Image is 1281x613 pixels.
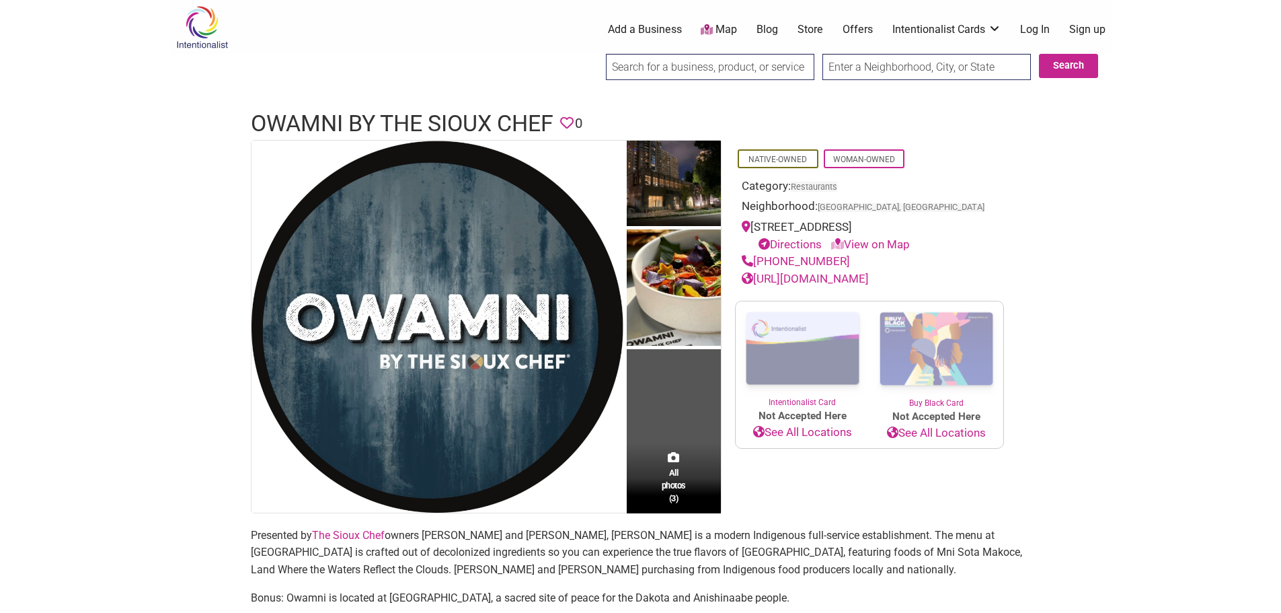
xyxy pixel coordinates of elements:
[701,22,737,38] a: Map
[759,238,822,251] a: Directions
[251,108,553,140] h1: Owamni by The Sioux Chef
[833,155,895,164] a: Woman-Owned
[575,113,582,134] span: 0
[251,527,1031,579] p: Presented by owners [PERSON_NAME] and [PERSON_NAME], [PERSON_NAME] is a modern Indigenous full-se...
[312,529,385,542] a: The Sioux Chef
[606,54,814,80] input: Search for a business, product, or service
[627,141,721,229] img: Owamni
[608,22,682,37] a: Add a Business
[1069,22,1105,37] a: Sign up
[869,301,1003,409] a: Buy Black Card
[798,22,823,37] a: Store
[748,155,807,164] a: Native-Owned
[791,182,837,192] a: Restaurants
[662,466,686,505] span: All photos (3)
[736,408,869,424] span: Not Accepted Here
[627,229,721,350] img: Owamni
[869,301,1003,397] img: Buy Black Card
[736,301,869,396] img: Intentionalist Card
[742,178,997,199] div: Category:
[742,198,997,219] div: Neighborhood:
[251,141,623,513] img: Owamni
[892,22,1001,37] a: Intentionalist Cards
[736,424,869,441] a: See All Locations
[756,22,778,37] a: Blog
[831,238,910,251] a: View on Map
[251,589,1031,607] p: Bonus: Owamni is located at [GEOGRAPHIC_DATA], a sacred site of peace for the Dakota and Anishina...
[1039,54,1098,78] button: Search
[869,425,1003,442] a: See All Locations
[742,272,869,285] a: [URL][DOMAIN_NAME]
[742,254,850,268] a: [PHONE_NUMBER]
[1020,22,1050,37] a: Log In
[843,22,873,37] a: Offers
[818,203,984,212] span: [GEOGRAPHIC_DATA], [GEOGRAPHIC_DATA]
[170,5,234,49] img: Intentionalist
[869,409,1003,425] span: Not Accepted Here
[742,219,997,253] div: [STREET_ADDRESS]
[822,54,1031,80] input: Enter a Neighborhood, City, or State
[736,301,869,408] a: Intentionalist Card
